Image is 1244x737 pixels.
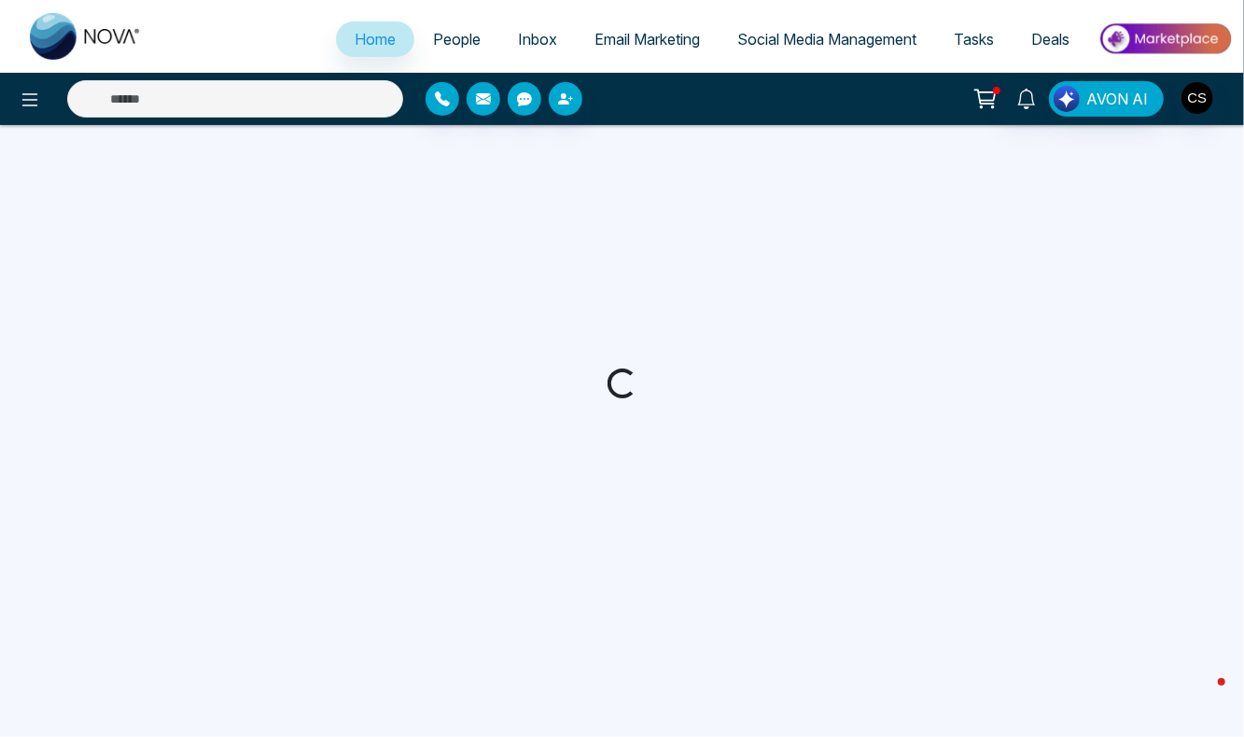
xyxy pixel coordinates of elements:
[1097,18,1233,60] img: Market-place.gif
[355,30,396,49] span: Home
[1013,21,1088,57] a: Deals
[954,30,994,49] span: Tasks
[1049,81,1164,117] button: AVON AI
[499,21,576,57] a: Inbox
[576,21,719,57] a: Email Marketing
[719,21,935,57] a: Social Media Management
[594,30,700,49] span: Email Marketing
[414,21,499,57] a: People
[1181,82,1213,114] img: User Avatar
[1054,86,1080,112] img: Lead Flow
[935,21,1013,57] a: Tasks
[737,30,916,49] span: Social Media Management
[336,21,414,57] a: Home
[1181,674,1225,718] iframe: Intercom live chat
[433,30,481,49] span: People
[1086,88,1148,110] span: AVON AI
[518,30,557,49] span: Inbox
[1031,30,1069,49] span: Deals
[30,13,142,60] img: Nova CRM Logo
